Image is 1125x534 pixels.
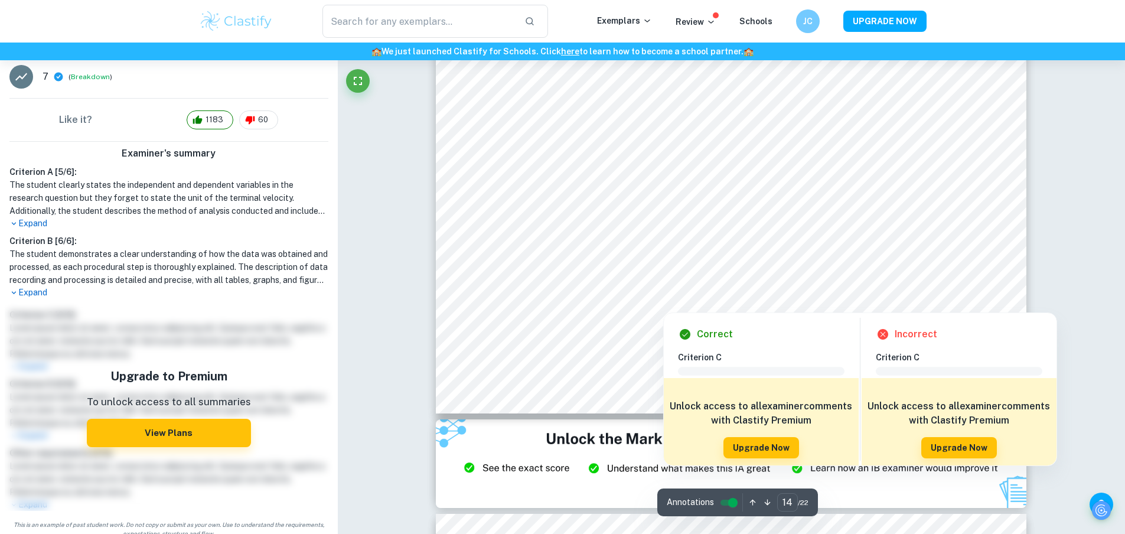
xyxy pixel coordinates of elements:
h6: Unlock access to all examiner comments with Clastify Premium [868,399,1051,428]
button: View Plans [87,419,251,447]
button: Help and Feedback [1090,493,1113,516]
button: Fullscreen [346,69,370,93]
h5: Upgrade to Premium [87,367,251,385]
span: 1183 [199,114,230,126]
button: Upgrade Now [921,437,997,458]
p: To unlock access to all summaries [87,395,251,410]
p: Expand [9,286,328,299]
span: 60 [252,114,275,126]
a: here [561,47,579,56]
h6: JC [801,15,814,28]
span: ( ) [69,71,112,83]
h6: Unlock access to all examiner comments with Clastify Premium [670,399,853,428]
h6: Examiner's summary [5,146,333,161]
input: Search for any exemplars... [322,5,516,38]
h1: The student clearly states the independent and dependent variables in the research question but t... [9,178,328,217]
h1: The student demonstrates a clear understanding of how the data was obtained and processed, as eac... [9,248,328,286]
a: Schools [739,17,772,26]
h6: Like it? [59,113,92,127]
p: Exemplars [597,14,652,27]
span: Annotations [667,496,714,509]
img: Clastify logo [199,9,274,33]
h6: We just launched Clastify for Schools. Click to learn how to become a school partner. [2,45,1123,58]
button: Upgrade Now [723,437,799,458]
span: / 22 [798,497,808,508]
p: Review [676,15,716,28]
p: 7 [43,70,48,84]
h6: Incorrect [895,327,937,341]
img: Ad [436,419,1026,508]
button: JC [796,9,820,33]
button: Breakdown [71,71,110,82]
span: 🏫 [371,47,381,56]
h6: Criterion C [678,351,854,364]
div: 1183 [187,110,233,129]
h6: Criterion C [876,351,1052,364]
h6: Criterion A [ 5 / 6 ]: [9,165,328,178]
button: UPGRADE NOW [843,11,927,32]
span: 🏫 [744,47,754,56]
div: 60 [239,110,278,129]
h6: Correct [697,327,733,341]
h6: Criterion B [ 6 / 6 ]: [9,235,328,248]
p: Expand [9,217,328,230]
